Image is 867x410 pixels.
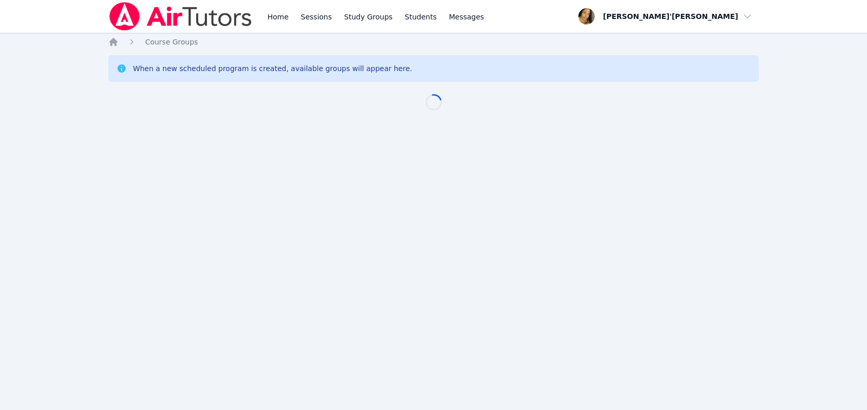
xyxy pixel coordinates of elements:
[145,38,198,46] span: Course Groups
[449,12,484,22] span: Messages
[108,2,253,31] img: Air Tutors
[133,63,412,74] div: When a new scheduled program is created, available groups will appear here.
[108,37,759,47] nav: Breadcrumb
[145,37,198,47] a: Course Groups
